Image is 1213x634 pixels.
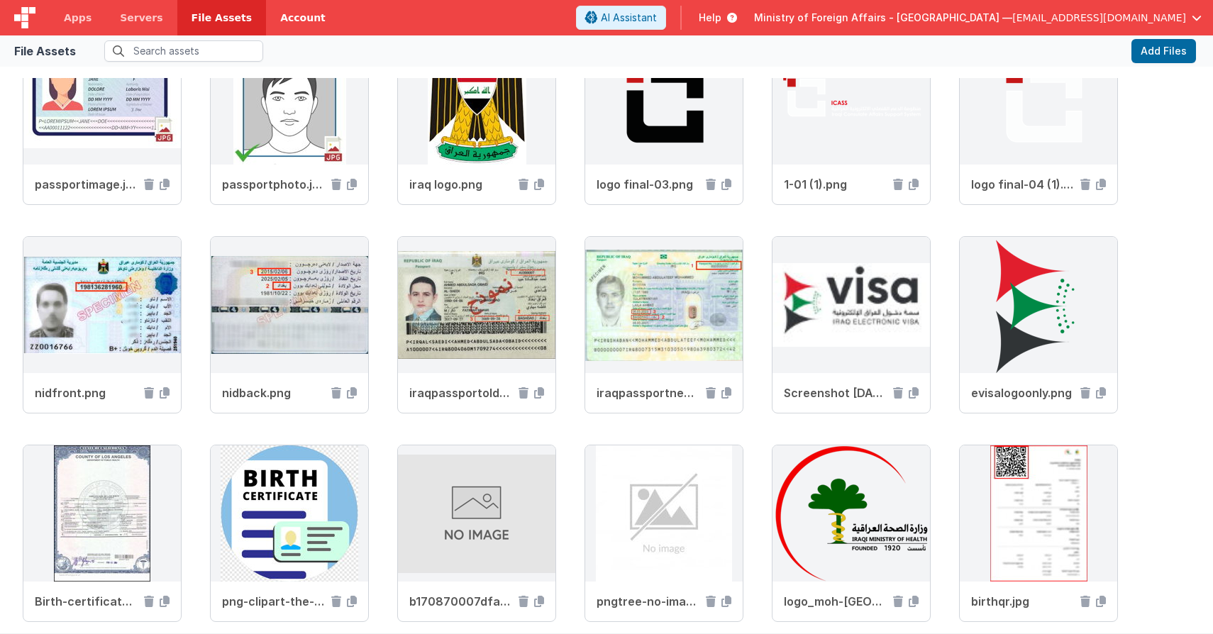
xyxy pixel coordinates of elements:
div: File Assets [14,43,76,60]
span: evisalogoonly.png [971,384,1075,401]
span: logo final-04 (1).png [971,176,1075,193]
button: AI Assistant [576,6,666,30]
span: nidback.png [222,384,326,401]
span: File Assets [192,11,253,25]
span: png-clipart-the-coffee-brothers-coffee-brothers-inc-brand-louie-cooper-birth-certificate-text-log... [222,593,326,610]
input: Search assets [104,40,263,62]
span: b170870007dfa419295d949814474ab2_t.jpeg [409,593,513,610]
span: Screenshot 2025-06-26 at 9.09.09 pm.png [784,384,887,401]
span: nidfront.png [35,384,138,401]
span: Apps [64,11,92,25]
span: Birth-certificates-california-simplistic-us-birth-certificate-california-sample-gallery-of-birth-... [35,593,138,610]
button: Ministry of Foreign Affairs - [GEOGRAPHIC_DATA] — [EMAIL_ADDRESS][DOMAIN_NAME] [754,11,1202,25]
span: logo_moh-iraq.png [784,593,887,610]
span: passportimage.jpg [35,176,138,193]
span: iraq logo.png [409,176,513,193]
span: iraqpassportnewguide.jpg [597,384,700,401]
span: logo final-03.png [597,176,700,193]
span: Servers [120,11,162,25]
span: 1-01 (1).png [784,176,887,193]
span: pngtree-no-image-vector-illustration-isolated-png-image_1694547.jpg [597,593,700,610]
span: AI Assistant [601,11,657,25]
span: Help [699,11,721,25]
span: Ministry of Foreign Affairs - [GEOGRAPHIC_DATA] — [754,11,1012,25]
span: passportphoto.jpg [222,176,326,193]
span: birthqr.jpg [971,593,1075,610]
span: iraqpassportoldguide.jpeg [409,384,513,401]
span: [EMAIL_ADDRESS][DOMAIN_NAME] [1012,11,1186,25]
button: Add Files [1131,39,1196,63]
